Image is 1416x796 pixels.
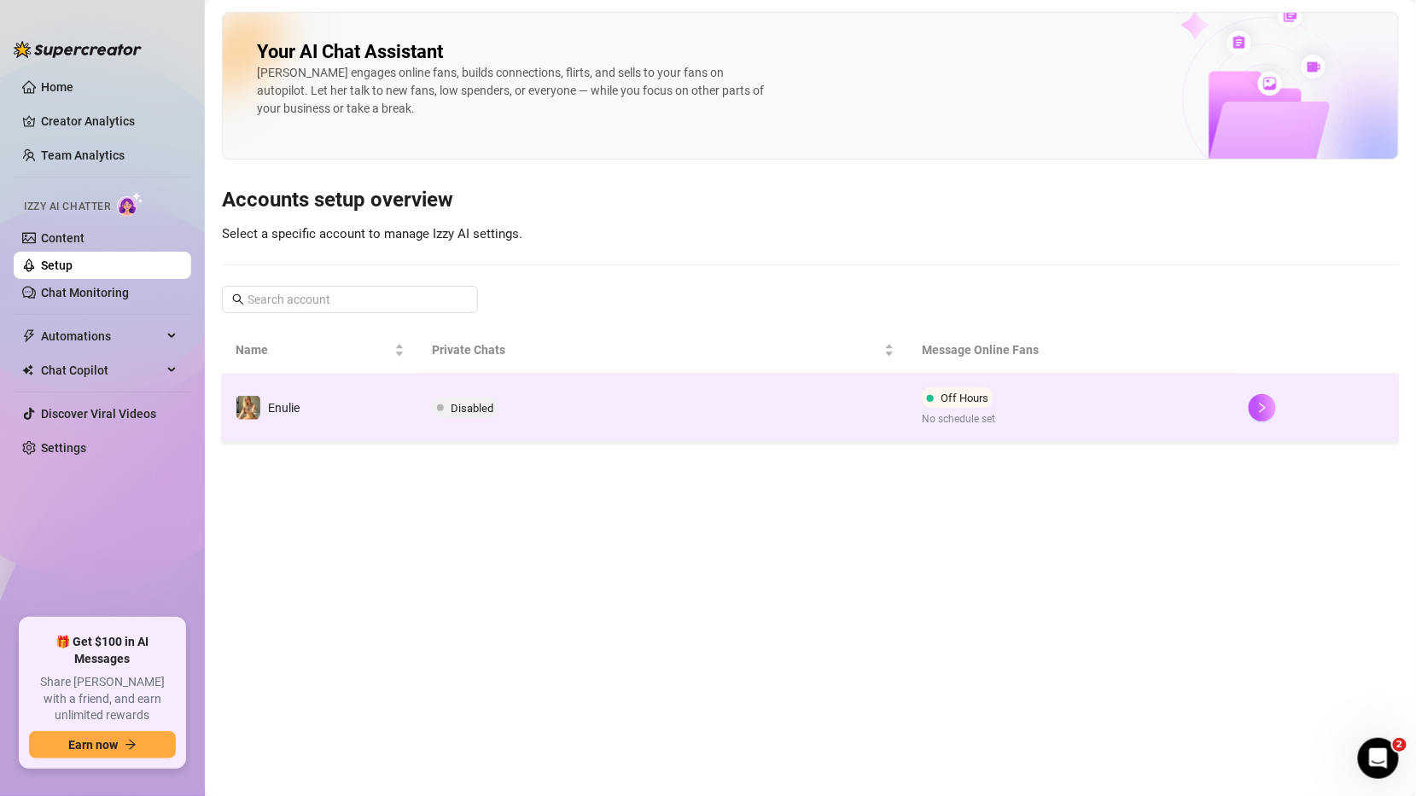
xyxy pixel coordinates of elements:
[222,187,1399,214] h3: Accounts setup overview
[432,340,882,359] span: Private Chats
[418,327,909,374] th: Private Chats
[232,293,244,305] span: search
[41,286,129,299] a: Chat Monitoring
[125,739,137,751] span: arrow-right
[24,199,110,215] span: Izzy AI Chatter
[451,402,493,415] span: Disabled
[22,329,36,343] span: thunderbolt
[257,40,443,64] h2: Your AI Chat Assistant
[41,322,162,350] span: Automations
[41,259,73,272] a: Setup
[41,357,162,384] span: Chat Copilot
[14,41,142,58] img: logo-BBDzfeDw.svg
[41,231,84,245] a: Content
[222,327,418,374] th: Name
[29,731,176,758] button: Earn nowarrow-right
[117,192,143,217] img: AI Chatter
[257,64,769,118] div: [PERSON_NAME] engages online fans, builds connections, flirts, and sells to your fans on autopilo...
[248,290,454,309] input: Search account
[922,411,1000,427] span: No schedule set
[41,80,73,94] a: Home
[236,340,391,359] span: Name
[236,396,260,420] img: Enulie
[1256,402,1268,414] span: right
[41,441,86,455] a: Settings
[1393,738,1407,752] span: 2
[1249,394,1276,421] button: right
[1358,738,1399,779] iframe: Intercom live chat
[22,364,33,376] img: Chat Copilot
[268,401,300,415] span: Enulie
[41,148,125,162] a: Team Analytics
[41,407,156,421] a: Discover Viral Videos
[941,392,988,404] span: Off Hours
[222,226,522,241] span: Select a specific account to manage Izzy AI settings.
[29,634,176,667] span: 🎁 Get $100 in AI Messages
[29,674,176,724] span: Share [PERSON_NAME] with a friend, and earn unlimited rewards
[68,738,118,752] span: Earn now
[41,107,178,135] a: Creator Analytics
[908,327,1235,374] th: Message Online Fans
